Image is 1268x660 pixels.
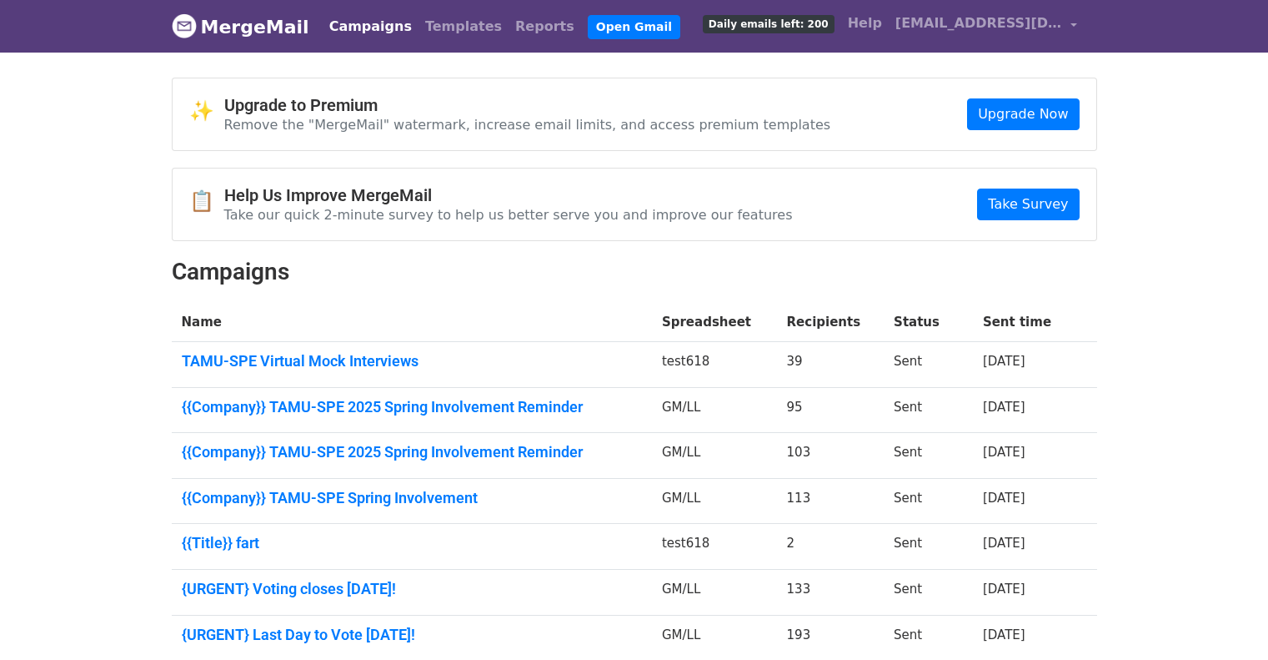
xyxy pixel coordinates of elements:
[777,342,885,388] td: 39
[841,7,889,40] a: Help
[703,15,834,33] span: Daily emails left: 200
[777,303,885,342] th: Recipients
[696,7,841,40] a: Daily emails left: 200
[182,398,642,416] a: {{Company}} TAMU-SPE 2025 Spring Involvement Reminder
[983,582,1025,597] a: [DATE]
[884,433,973,479] td: Sent
[182,443,642,461] a: {{Company}} TAMU-SPE 2025 Spring Involvement Reminder
[224,185,793,205] h4: Help Us Improve MergeMail
[182,626,642,644] a: {URGENT} Last Day to Vote [DATE]!
[509,10,581,43] a: Reports
[884,524,973,570] td: Sent
[189,99,224,123] span: ✨
[895,13,1062,33] span: [EMAIL_ADDRESS][DOMAIN_NAME]
[983,400,1025,415] a: [DATE]
[224,206,793,224] p: Take our quick 2-minute survey to help us better serve you and improve our features
[224,116,831,134] p: Remove the "MergeMail" watermark, increase email limits, and access premium templates
[777,478,885,524] td: 113
[652,387,777,433] td: GM/LL
[884,478,973,524] td: Sent
[652,342,777,388] td: test618
[224,95,831,115] h4: Upgrade to Premium
[777,433,885,479] td: 103
[983,354,1025,369] a: [DATE]
[172,303,652,342] th: Name
[182,489,642,507] a: {{Company}} TAMU-SPE Spring Involvement
[884,303,973,342] th: Status
[652,433,777,479] td: GM/LL
[323,10,418,43] a: Campaigns
[777,524,885,570] td: 2
[983,445,1025,460] a: [DATE]
[652,570,777,616] td: GM/LL
[983,627,1025,642] a: [DATE]
[652,524,777,570] td: test618
[172,13,197,38] img: MergeMail logo
[172,258,1097,286] h2: Campaigns
[777,387,885,433] td: 95
[418,10,509,43] a: Templates
[977,189,1079,220] a: Take Survey
[172,9,309,44] a: MergeMail
[973,303,1074,342] th: Sent time
[189,189,224,214] span: 📋
[884,387,973,433] td: Sent
[652,478,777,524] td: GM/LL
[884,342,973,388] td: Sent
[777,570,885,616] td: 133
[967,98,1079,130] a: Upgrade Now
[182,534,642,552] a: {{Title}} fart
[182,580,642,598] a: {URGENT} Voting closes [DATE]!
[889,7,1084,46] a: [EMAIL_ADDRESS][DOMAIN_NAME]
[652,303,777,342] th: Spreadsheet
[983,536,1025,551] a: [DATE]
[983,491,1025,506] a: [DATE]
[182,352,642,370] a: TAMU-SPE Virtual Mock Interviews
[588,15,680,39] a: Open Gmail
[884,570,973,616] td: Sent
